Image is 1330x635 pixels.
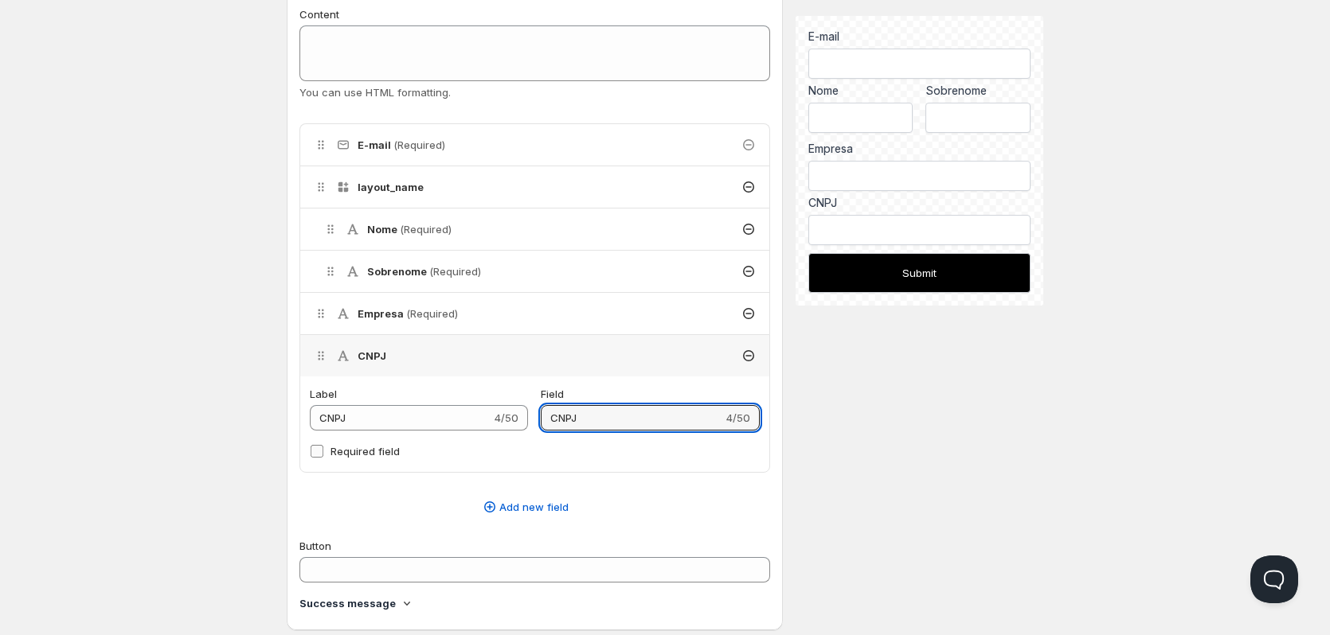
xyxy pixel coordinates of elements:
[299,86,451,99] span: You can use HTML formatting.
[406,307,458,320] span: (Required)
[290,494,761,520] button: Add new field
[358,137,445,153] h4: E-mail
[358,179,424,195] h4: layout_name
[299,8,339,21] span: Content
[299,540,331,552] span: Button
[925,83,1031,99] label: Sobrenome
[393,138,445,151] span: (Required)
[808,253,1031,293] button: Submit
[358,348,386,364] h4: CNPJ
[499,499,569,515] span: Add new field
[1250,555,1298,603] iframe: Help Scout Beacon - Open
[358,306,458,321] h4: Empresa
[367,221,452,237] h4: Nome
[310,388,337,400] span: Label
[808,29,1031,45] div: E-mail
[400,223,452,236] span: (Required)
[331,445,400,458] span: Required field
[299,595,396,611] h4: Success message
[367,263,481,279] h4: Sobrenome
[429,265,481,278] span: (Required)
[808,83,913,99] label: Nome
[808,141,1031,157] label: Empresa
[808,195,1031,211] label: CNPJ
[541,388,564,400] span: Field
